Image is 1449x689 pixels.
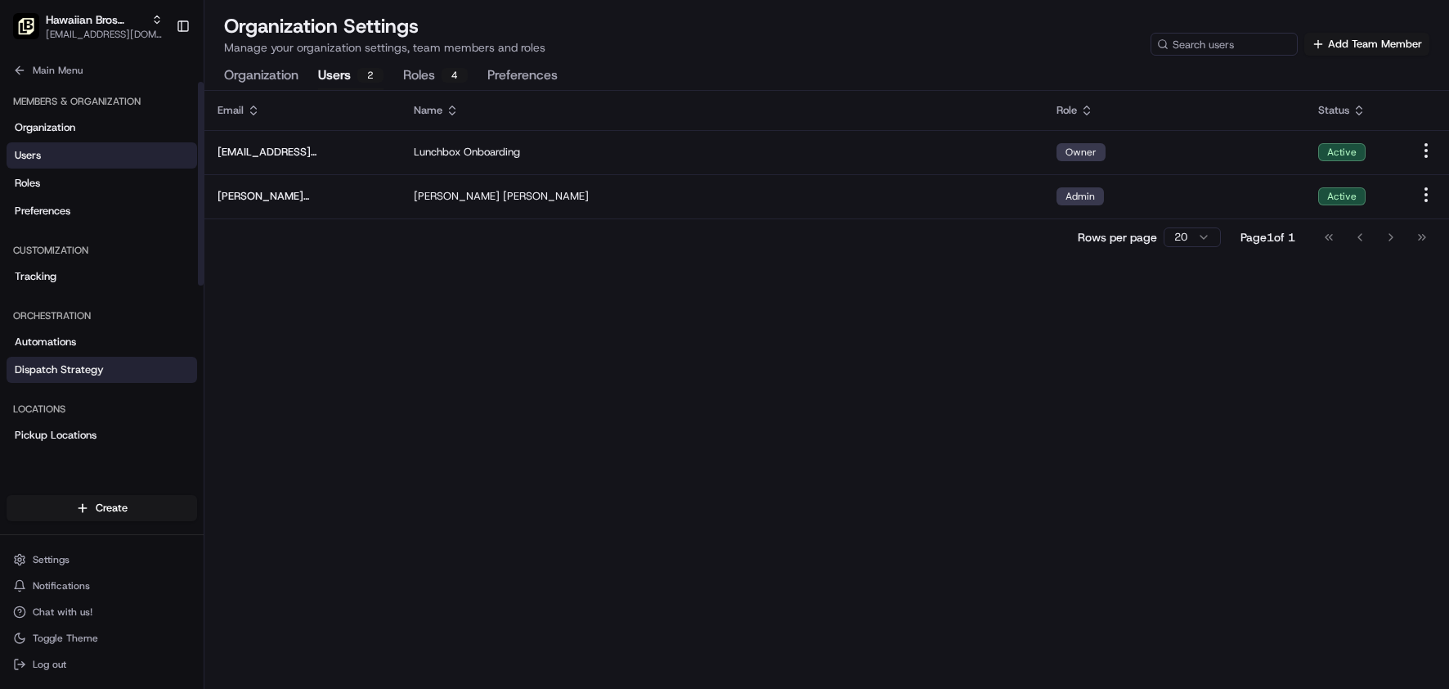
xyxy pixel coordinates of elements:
[7,495,197,521] button: Create
[136,298,141,311] span: •
[136,254,141,267] span: •
[132,359,269,389] a: 💻API Documentation
[7,303,197,329] div: Orchestration
[15,176,40,191] span: Roles
[1056,143,1106,161] div: Owner
[33,553,70,566] span: Settings
[33,632,98,645] span: Toggle Theme
[218,189,388,204] span: [PERSON_NAME][EMAIL_ADDRESS][PERSON_NAME][DOMAIN_NAME]
[74,173,225,186] div: We're available if you need us!
[218,145,388,160] span: [EMAIL_ADDRESS][DOMAIN_NAME]
[74,156,268,173] div: Start new chat
[163,406,198,418] span: Pylon
[33,606,92,619] span: Chat with us!
[7,88,197,115] div: Members & Organization
[464,145,520,160] span: Onboarding
[33,254,46,268] img: 1736555255976-a54dd68f-1ca7-489b-9aae-adbdc363a1c4
[1056,103,1292,118] div: Role
[10,359,132,389] a: 📗Knowledge Base
[16,65,298,92] p: Welcome 👋
[16,213,110,226] div: Past conversations
[1056,187,1104,205] div: Admin
[7,115,197,141] a: Organization
[253,209,298,229] button: See all
[7,263,197,290] a: Tracking
[7,198,197,224] a: Preferences
[1304,33,1429,56] button: Add Team Member
[224,62,298,90] button: Organization
[96,501,128,516] span: Create
[403,62,468,90] button: Roles
[7,237,197,263] div: Customization
[15,428,96,443] span: Pickup Locations
[7,142,197,169] a: Users
[15,363,104,377] span: Dispatch Strategy
[34,156,64,186] img: 4920774857489_3d7f54699973ba98c624_72.jpg
[155,366,262,382] span: API Documentation
[442,68,468,83] div: 4
[51,298,132,311] span: [PERSON_NAME]
[7,601,197,624] button: Chat with us!
[7,59,197,82] button: Main Menu
[7,422,197,448] a: Pickup Locations
[7,329,197,355] a: Automations
[278,161,298,181] button: Start new chat
[1318,103,1390,118] div: Status
[33,658,66,671] span: Log out
[1318,143,1366,161] div: Active
[414,145,460,160] span: Lunchbox
[7,357,197,383] a: Dispatch Strategy
[15,120,75,135] span: Organization
[1318,187,1366,205] div: Active
[46,28,163,41] button: [EMAIL_ADDRESS][DOMAIN_NAME]
[15,269,56,284] span: Tracking
[33,579,90,592] span: Notifications
[1240,229,1295,245] div: Page 1 of 1
[138,367,151,381] div: 💻
[224,13,545,39] h1: Organization Settings
[33,299,46,312] img: 1736555255976-a54dd68f-1ca7-489b-9aae-adbdc363a1c4
[503,189,589,204] span: [PERSON_NAME]
[46,11,145,28] button: Hawaiian Bros (Omaha_Dodge & 114th)
[16,282,43,308] img: Masood Aslam
[16,238,43,264] img: Brittany Newman
[7,7,169,46] button: Hawaiian Bros (Omaha_Dodge & 114th)Hawaiian Bros (Omaha_Dodge & 114th)[EMAIL_ADDRESS][DOMAIN_NAME]
[357,68,384,83] div: 2
[145,298,178,311] span: [DATE]
[414,103,1030,118] div: Name
[7,653,197,676] button: Log out
[7,396,197,422] div: Locations
[15,204,70,218] span: Preferences
[51,254,132,267] span: [PERSON_NAME]
[7,548,197,571] button: Settings
[7,170,197,196] a: Roles
[43,106,270,123] input: Clear
[13,13,39,39] img: Hawaiian Bros (Omaha_Dodge & 114th)
[16,156,46,186] img: 1736555255976-a54dd68f-1ca7-489b-9aae-adbdc363a1c4
[15,148,41,163] span: Users
[115,405,198,418] a: Powered byPylon
[16,367,29,381] div: 📗
[7,574,197,597] button: Notifications
[7,627,197,650] button: Toggle Theme
[218,103,388,118] div: Email
[1078,229,1157,245] p: Rows per page
[224,39,545,56] p: Manage your organization settings, team members and roles
[16,16,49,49] img: Nash
[33,366,125,382] span: Knowledge Base
[1151,33,1298,56] input: Search users
[414,189,500,204] span: [PERSON_NAME]
[145,254,178,267] span: [DATE]
[318,62,384,90] button: Users
[15,335,76,349] span: Automations
[487,62,558,90] button: Preferences
[33,64,83,77] span: Main Menu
